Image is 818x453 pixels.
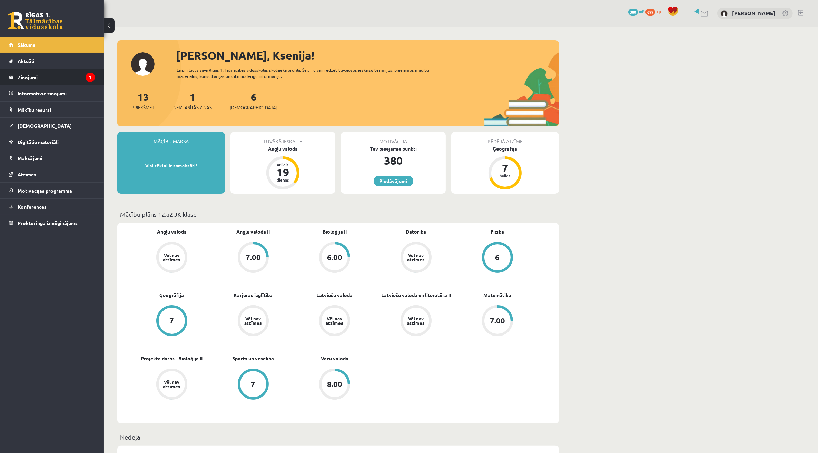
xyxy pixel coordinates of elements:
a: Vēl nav atzīmes [131,242,213,274]
div: Ģeogrāfija [451,145,559,152]
a: Aktuāli [9,53,95,69]
a: [DEMOGRAPHIC_DATA] [9,118,95,134]
a: Rīgas 1. Tālmācības vidusskola [8,12,63,29]
span: Atzīmes [18,171,36,177]
span: Digitālie materiāli [18,139,59,145]
a: 6.00 [294,242,375,274]
a: Mācību resursi [9,102,95,117]
div: Tuvākā ieskaite [230,132,335,145]
div: 8.00 [327,380,342,388]
div: 380 [341,152,446,169]
div: Vēl nav atzīmes [162,380,181,389]
div: Laipni lūgts savā Rīgas 1. Tālmācības vidusskolas skolnieka profilā. Šeit Tu vari redzēt tuvojošo... [177,67,442,79]
div: Motivācija [341,132,446,145]
a: Atzīmes [9,166,95,182]
div: dienas [273,178,293,182]
a: 6[DEMOGRAPHIC_DATA] [230,91,277,111]
i: 1 [86,73,95,82]
div: Tev pieejamie punkti [341,145,446,152]
a: 699 xp [645,9,664,14]
span: Sākums [18,42,35,48]
a: Latviešu valoda [317,291,353,299]
span: Neizlasītās ziņas [173,104,212,111]
div: Vēl nav atzīmes [244,316,263,325]
p: Visi rēķini ir samaksāti! [121,162,221,169]
span: mP [639,9,644,14]
span: [DEMOGRAPHIC_DATA] [230,104,277,111]
a: 8.00 [294,369,375,401]
div: [PERSON_NAME], Ksenija! [176,47,559,64]
a: Angļu valoda Atlicis 19 dienas [230,145,335,191]
img: Ksenija Tereško [721,10,728,17]
a: Sākums [9,37,95,53]
a: 13Priekšmeti [131,91,155,111]
div: Angļu valoda [230,145,335,152]
div: balles [495,174,515,178]
a: Piedāvājumi [374,176,413,186]
a: 1Neizlasītās ziņas [173,91,212,111]
a: 6 [457,242,538,274]
a: Vēl nav atzīmes [375,242,457,274]
div: Vēl nav atzīmes [406,253,426,262]
div: 6.00 [327,254,342,261]
a: Karjeras izglītība [234,291,273,299]
a: Sports un veselība [233,355,274,362]
a: Informatīvie ziņojumi [9,85,95,101]
a: 7 [131,305,213,338]
a: Vēl nav atzīmes [213,305,294,338]
legend: Ziņojumi [18,69,95,85]
div: Atlicis [273,163,293,167]
a: Vēl nav atzīmes [375,305,457,338]
div: Vēl nav atzīmes [406,316,426,325]
div: 7.00 [490,317,505,325]
a: 7.00 [213,242,294,274]
span: [DEMOGRAPHIC_DATA] [18,123,72,129]
a: Vācu valoda [321,355,348,362]
div: Vēl nav atzīmes [162,253,181,262]
span: 380 [628,9,638,16]
a: Vēl nav atzīmes [131,369,213,401]
a: Projekta darbs - Bioloģija II [141,355,203,362]
a: Vēl nav atzīmes [294,305,375,338]
a: Digitālie materiāli [9,134,95,150]
span: Motivācijas programma [18,187,72,194]
a: [PERSON_NAME] [732,10,775,17]
div: Vēl nav atzīmes [325,316,344,325]
a: Ziņojumi1 [9,69,95,85]
div: 7.00 [246,254,261,261]
a: Angļu valoda [157,228,187,235]
span: Konferences [18,204,47,210]
span: Proktoringa izmēģinājums [18,220,78,226]
p: Nedēļa [120,432,556,442]
div: 7 [170,317,174,325]
a: Motivācijas programma [9,183,95,198]
legend: Informatīvie ziņojumi [18,85,95,101]
a: Konferences [9,199,95,215]
a: Bioloģija II [323,228,347,235]
div: 7 [251,380,256,388]
div: Pēdējā atzīme [451,132,559,145]
a: Ģeogrāfija 7 balles [451,145,559,191]
span: Aktuāli [18,58,34,64]
div: 7 [495,163,515,174]
a: Fizika [491,228,504,235]
span: Priekšmeti [131,104,155,111]
a: Proktoringa izmēģinājums [9,215,95,231]
span: xp [656,9,661,14]
legend: Maksājumi [18,150,95,166]
a: Datorika [406,228,426,235]
a: 380 mP [628,9,644,14]
p: Mācību plāns 12.a2 JK klase [120,209,556,219]
span: 699 [645,9,655,16]
a: Matemātika [484,291,512,299]
div: 19 [273,167,293,178]
a: Ģeogrāfija [160,291,184,299]
a: 7.00 [457,305,538,338]
span: Mācību resursi [18,106,51,113]
div: Mācību maksa [117,132,225,145]
a: 7 [213,369,294,401]
div: 6 [495,254,500,261]
a: Latviešu valoda un literatūra II [381,291,451,299]
a: Angļu valoda II [237,228,270,235]
a: Maksājumi [9,150,95,166]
